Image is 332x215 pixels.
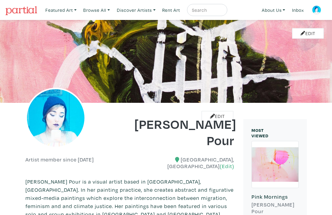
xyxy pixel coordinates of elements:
[289,4,307,16] a: Inbox
[251,201,299,214] h6: [PERSON_NAME] Pour
[191,6,222,14] input: Search
[220,163,234,169] a: (Edit)
[259,4,288,16] a: About Us
[159,4,183,16] a: Rent Art
[134,156,234,169] h6: [GEOGRAPHIC_DATA], [GEOGRAPHIC_DATA]
[114,4,158,16] a: Discover Artists
[312,5,321,15] img: phpThumb.php
[251,194,299,200] h6: Pink Mornings
[292,28,324,39] a: Edit
[81,4,113,16] a: Browse All
[134,116,234,148] h1: [PERSON_NAME] Pour
[43,4,79,16] a: Featured Art
[25,156,94,163] h6: Artist member since [DATE]
[25,88,86,148] img: phpThumb.php
[251,127,268,138] small: MOST VIEWED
